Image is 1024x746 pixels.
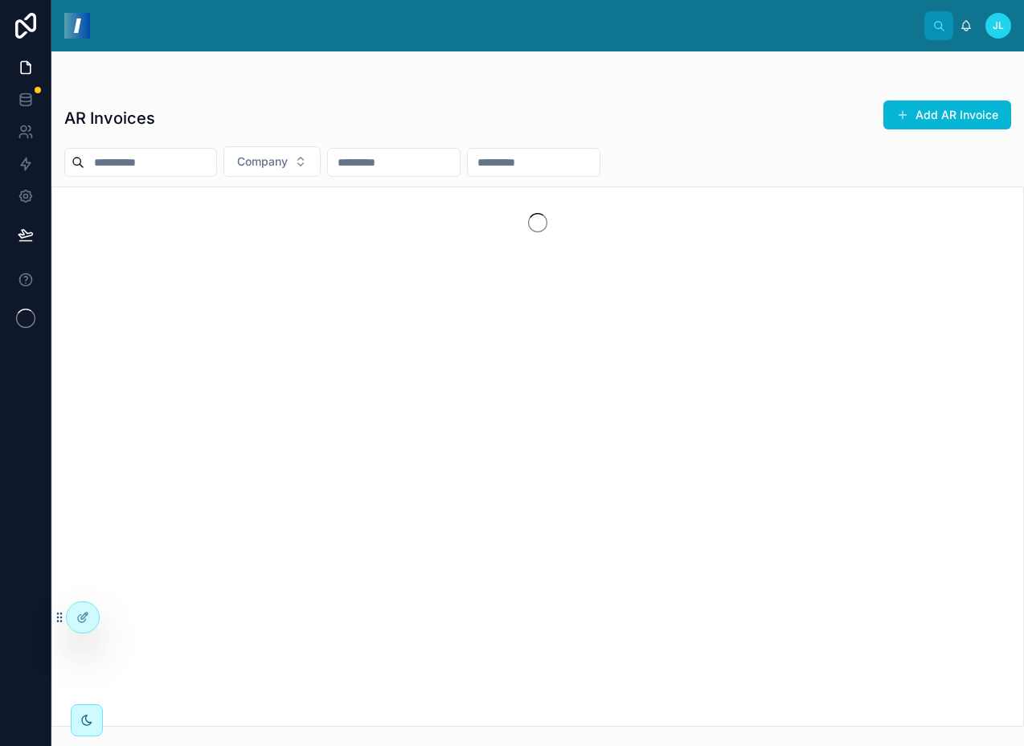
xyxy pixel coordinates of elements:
button: Add AR Invoice [883,100,1011,129]
div: scrollable content [103,8,924,14]
span: Company [237,154,288,170]
h1: AR Invoices [64,107,155,129]
button: Select Button [223,146,321,177]
img: App logo [64,13,90,39]
span: JL [993,19,1004,32]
